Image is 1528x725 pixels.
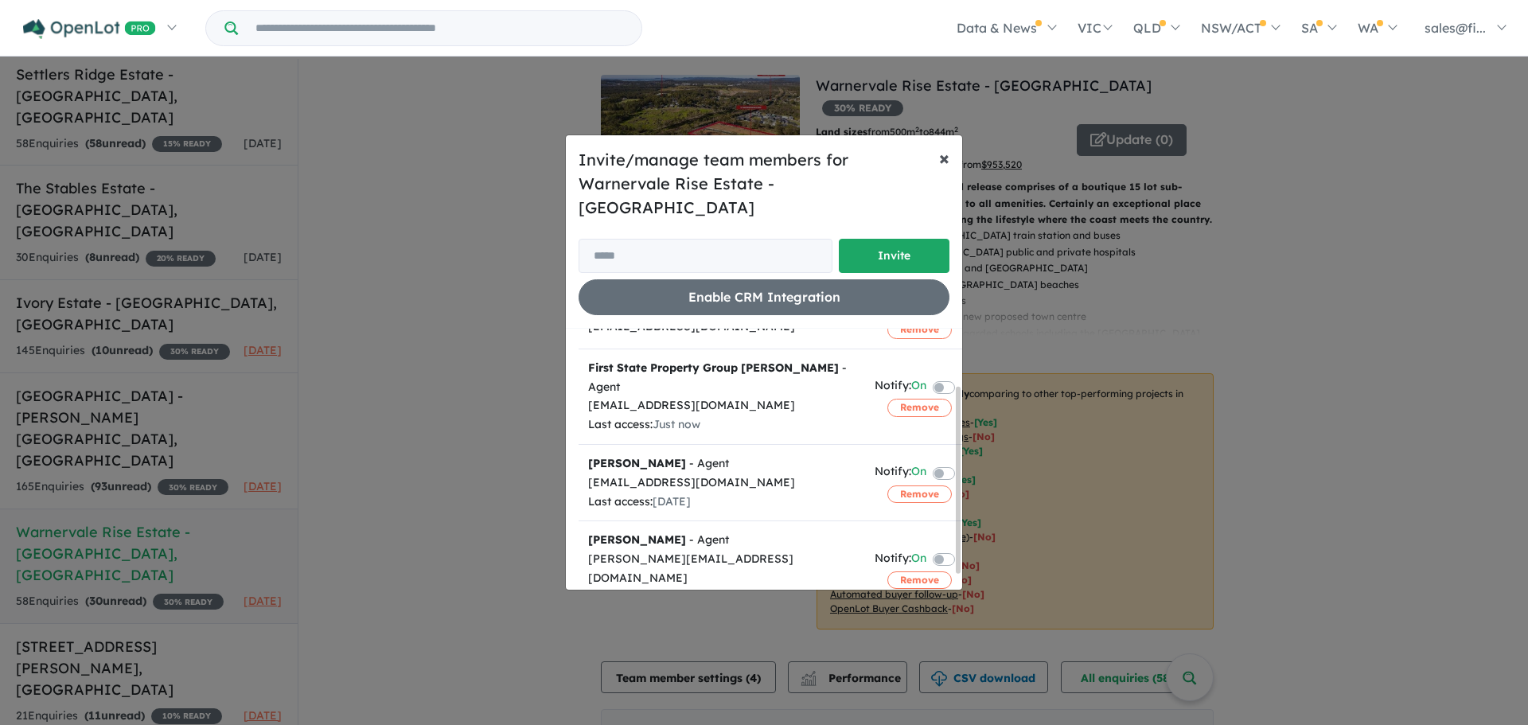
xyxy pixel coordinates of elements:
[653,417,700,431] span: Just now
[588,359,856,397] div: - Agent
[1425,20,1486,36] span: sales@fi...
[588,493,856,512] div: Last access:
[588,531,856,550] div: - Agent
[588,532,686,547] strong: [PERSON_NAME]
[887,571,952,589] button: Remove
[911,376,926,398] span: On
[911,462,926,484] span: On
[875,462,926,484] div: Notify:
[887,485,952,503] button: Remove
[579,148,949,220] h5: Invite/manage team members for Warnervale Rise Estate - [GEOGRAPHIC_DATA]
[653,590,691,604] span: [DATE]
[839,239,949,273] button: Invite
[588,588,856,607] div: Last access:
[23,19,156,39] img: Openlot PRO Logo White
[887,399,952,416] button: Remove
[588,474,856,493] div: [EMAIL_ADDRESS][DOMAIN_NAME]
[911,549,926,571] span: On
[241,11,638,45] input: Try estate name, suburb, builder or developer
[588,396,856,415] div: [EMAIL_ADDRESS][DOMAIN_NAME]
[653,494,691,509] span: [DATE]
[588,361,839,375] strong: First State Property Group [PERSON_NAME]
[579,279,949,315] button: Enable CRM Integration
[939,146,949,170] span: ×
[588,454,856,474] div: - Agent
[887,321,952,338] button: Remove
[875,376,926,398] div: Notify:
[588,415,856,435] div: Last access:
[588,456,686,470] strong: [PERSON_NAME]
[588,550,856,588] div: [PERSON_NAME][EMAIL_ADDRESS][DOMAIN_NAME]
[875,549,926,571] div: Notify:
